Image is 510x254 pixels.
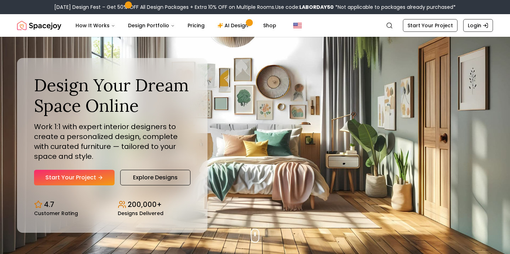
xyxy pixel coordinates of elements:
p: 4.7 [44,200,54,209]
img: United States [293,21,302,30]
a: Start Your Project [34,170,115,185]
small: Designs Delivered [118,211,163,216]
b: LABORDAY50 [299,4,334,11]
nav: Main [70,18,282,33]
a: Shop [257,18,282,33]
button: How It Works [70,18,121,33]
p: 200,000+ [128,200,162,209]
span: Use code: [275,4,334,11]
a: Login [463,19,493,32]
a: Explore Designs [120,170,190,185]
a: Pricing [182,18,210,33]
span: *Not applicable to packages already purchased* [334,4,456,11]
img: Spacejoy Logo [17,18,61,33]
button: Design Portfolio [122,18,181,33]
h1: Design Your Dream Space Online [34,75,190,116]
a: Start Your Project [403,19,458,32]
a: AI Design [212,18,256,33]
p: Work 1:1 with expert interior designers to create a personalized design, complete with curated fu... [34,122,190,161]
small: Customer Rating [34,211,78,216]
div: [DATE] Design Fest – Get 50% OFF All Design Packages + Extra 10% OFF on Multiple Rooms. [54,4,456,11]
a: Spacejoy [17,18,61,33]
div: Design stats [34,194,190,216]
nav: Global [17,14,493,37]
